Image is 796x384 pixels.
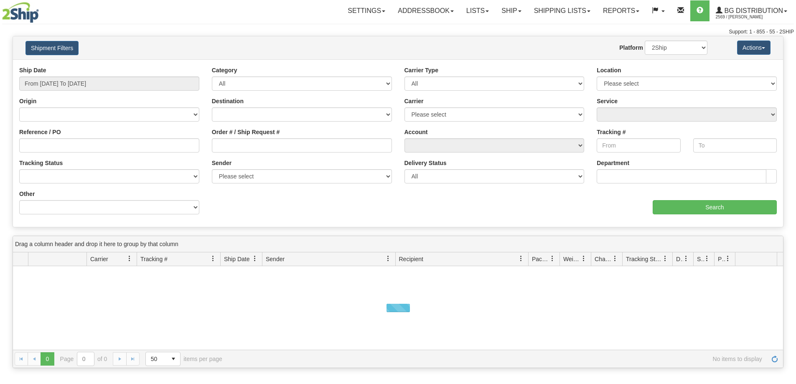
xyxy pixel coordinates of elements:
[212,128,280,136] label: Order # / Ship Request #
[404,66,438,74] label: Carrier Type
[206,252,220,266] a: Tracking # filter column settings
[597,128,626,136] label: Tracking #
[777,149,795,234] iframe: chat widget
[619,43,643,52] label: Platform
[19,190,35,198] label: Other
[90,255,108,263] span: Carrier
[532,255,549,263] span: Packages
[597,97,618,105] label: Service
[768,352,781,366] a: Refresh
[2,28,794,36] div: Support: 1 - 855 - 55 - 2SHIP
[60,352,107,366] span: Page of 0
[13,236,783,252] div: grid grouping header
[608,252,622,266] a: Charge filter column settings
[597,66,621,74] label: Location
[404,128,428,136] label: Account
[122,252,137,266] a: Carrier filter column settings
[404,159,447,167] label: Delivery Status
[460,0,495,21] a: Lists
[658,252,672,266] a: Tracking Status filter column settings
[528,0,597,21] a: Shipping lists
[626,255,662,263] span: Tracking Status
[710,0,793,21] a: BG Distribution 2569 / [PERSON_NAME]
[597,159,629,167] label: Department
[145,352,181,366] span: Page sizes drop down
[392,0,460,21] a: Addressbook
[700,252,714,266] a: Shipment Issues filter column settings
[399,255,423,263] span: Recipient
[495,0,527,21] a: Ship
[514,252,528,266] a: Recipient filter column settings
[653,200,777,214] input: Search
[167,352,180,366] span: select
[563,255,581,263] span: Weight
[25,41,79,55] button: Shipment Filters
[19,66,46,74] label: Ship Date
[722,7,783,14] span: BG Distribution
[597,138,680,153] input: From
[718,255,725,263] span: Pickup Status
[19,97,36,105] label: Origin
[19,159,63,167] label: Tracking Status
[716,13,778,21] span: 2569 / [PERSON_NAME]
[140,255,168,263] span: Tracking #
[693,138,777,153] input: To
[577,252,591,266] a: Weight filter column settings
[2,2,39,23] img: logo2569.jpg
[145,352,222,366] span: items per page
[212,66,237,74] label: Category
[545,252,559,266] a: Packages filter column settings
[404,97,424,105] label: Carrier
[234,356,762,362] span: No items to display
[595,255,612,263] span: Charge
[151,355,162,363] span: 50
[41,352,54,366] span: Page 0
[212,97,244,105] label: Destination
[341,0,392,21] a: Settings
[266,255,285,263] span: Sender
[679,252,693,266] a: Delivery Status filter column settings
[721,252,735,266] a: Pickup Status filter column settings
[597,0,646,21] a: Reports
[224,255,249,263] span: Ship Date
[248,252,262,266] a: Ship Date filter column settings
[737,41,771,55] button: Actions
[212,159,231,167] label: Sender
[676,255,683,263] span: Delivery Status
[381,252,395,266] a: Sender filter column settings
[19,128,61,136] label: Reference / PO
[697,255,704,263] span: Shipment Issues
